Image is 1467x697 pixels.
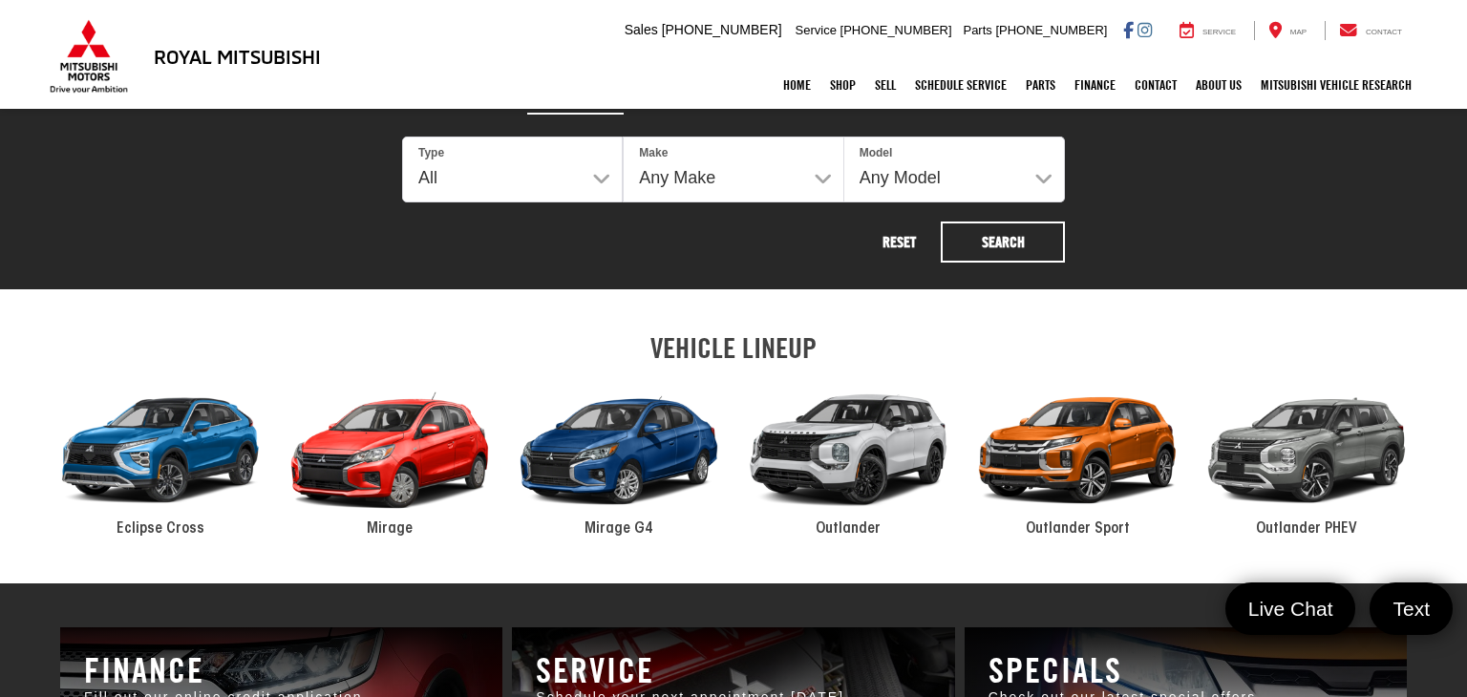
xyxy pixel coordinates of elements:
div: 2024 Mitsubishi Outlander PHEV [1192,373,1421,528]
a: About Us [1186,61,1251,109]
a: 2024 Mitsubishi Eclipse Cross Eclipse Cross [46,373,275,540]
h2: VEHICLE LINEUP [46,332,1421,364]
span: Mirage [367,521,413,537]
h3: Finance [84,651,478,689]
a: Schedule Service: Opens in a new tab [905,61,1016,109]
span: Contact [1366,28,1402,36]
label: Make [639,145,668,161]
span: Parts [963,23,991,37]
span: Service [1202,28,1236,36]
span: [PHONE_NUMBER] [840,23,952,37]
span: Map [1290,28,1307,36]
h3: Specials [989,651,1383,689]
span: [PHONE_NUMBER] [995,23,1107,37]
h3: Service [536,651,930,689]
span: Live Chat [1239,596,1343,622]
div: 2024 Mitsubishi Mirage G4 [504,373,733,528]
span: Outlander PHEV [1256,521,1357,537]
img: Mitsubishi [46,19,132,94]
label: Type [418,145,444,161]
h3: Royal Mitsubishi [154,46,321,67]
a: Contact [1125,61,1186,109]
label: Model [860,145,893,161]
span: Sales [625,22,658,37]
a: Shop [820,61,865,109]
a: Map [1254,21,1321,40]
button: Reset [861,222,937,263]
div: 2024 Mitsubishi Outlander Sport [963,373,1192,528]
div: 2024 Mitsubishi Outlander [733,373,963,528]
div: 2024 Mitsubishi Eclipse Cross [46,373,275,528]
a: Contact [1325,21,1416,40]
button: Search [941,222,1065,263]
a: 2024 Mitsubishi Outlander Sport Outlander Sport [963,373,1192,540]
a: Finance [1065,61,1125,109]
a: Instagram: Click to visit our Instagram page [1137,22,1152,37]
span: Text [1383,596,1439,622]
a: Text [1370,582,1453,635]
a: Parts: Opens in a new tab [1016,61,1065,109]
a: Facebook: Click to visit our Facebook page [1123,22,1134,37]
span: Mirage G4 [585,521,653,537]
a: Live Chat [1225,582,1356,635]
a: 2024 Mitsubishi Mirage Mirage [275,373,504,540]
a: 2024 Mitsubishi Outlander PHEV Outlander PHEV [1192,373,1421,540]
span: Eclipse Cross [117,521,204,537]
a: 2024 Mitsubishi Outlander Outlander [733,373,963,540]
a: Sell [865,61,905,109]
span: Service [796,23,837,37]
a: Service [1165,21,1250,40]
span: [PHONE_NUMBER] [662,22,782,37]
a: Mitsubishi Vehicle Research [1251,61,1421,109]
a: Home [774,61,820,109]
span: Outlander [816,521,881,537]
div: 2024 Mitsubishi Mirage [275,373,504,528]
a: 2024 Mitsubishi Mirage G4 Mirage G4 [504,373,733,540]
span: Outlander Sport [1026,521,1130,537]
